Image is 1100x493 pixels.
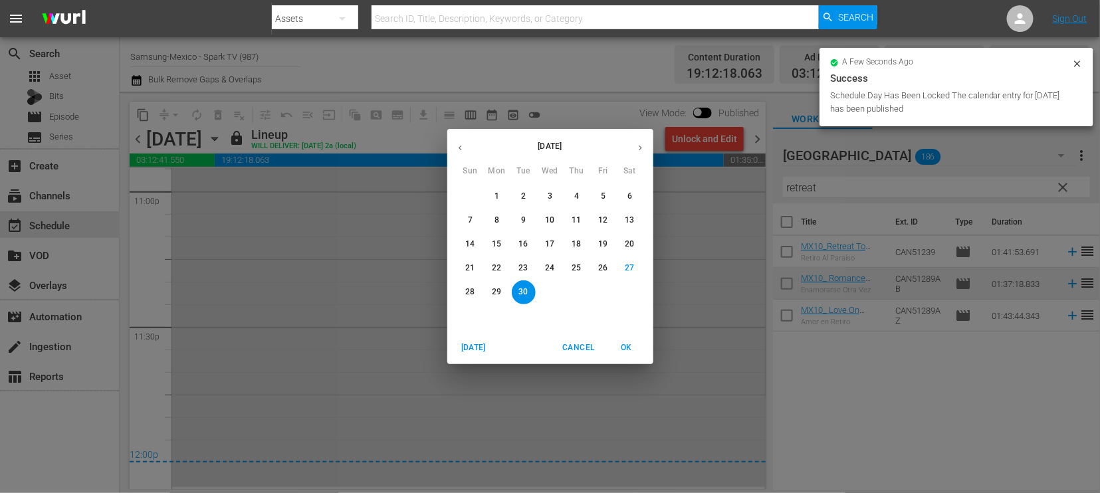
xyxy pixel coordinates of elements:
[518,239,528,250] p: 16
[572,215,581,226] p: 11
[485,165,509,178] span: Mon
[565,185,589,209] button: 4
[830,70,1083,86] div: Success
[625,262,634,274] p: 27
[565,256,589,280] button: 25
[1053,13,1087,24] a: Sign Out
[592,256,615,280] button: 26
[473,140,627,152] p: [DATE]
[518,286,528,298] p: 30
[465,239,475,250] p: 14
[459,209,483,233] button: 7
[545,262,554,274] p: 24
[838,5,873,29] span: Search
[565,233,589,256] button: 18
[572,239,581,250] p: 18
[601,191,605,202] p: 5
[459,165,483,178] span: Sun
[565,165,589,178] span: Thu
[618,165,642,178] span: Sat
[521,191,526,202] p: 2
[605,337,648,359] button: OK
[492,262,501,274] p: 22
[485,233,509,256] button: 15
[485,209,509,233] button: 8
[468,215,473,226] p: 7
[538,185,562,209] button: 3
[598,215,607,226] p: 12
[518,262,528,274] p: 23
[521,215,526,226] p: 9
[618,233,642,256] button: 20
[538,209,562,233] button: 10
[453,337,495,359] button: [DATE]
[8,11,24,27] span: menu
[512,280,536,304] button: 30
[830,89,1069,116] div: Schedule Day Has Been Locked The calendar entry for [DATE] has been published
[459,233,483,256] button: 14
[512,209,536,233] button: 9
[598,262,607,274] p: 26
[512,256,536,280] button: 23
[485,280,509,304] button: 29
[512,165,536,178] span: Tue
[32,3,96,35] img: ans4CAIJ8jUAAAAAAAAAAAAAAAAAAAAAAAAgQb4GAAAAAAAAAAAAAAAAAAAAAAAAJMjXAAAAAAAAAAAAAAAAAAAAAAAAgAT5G...
[512,185,536,209] button: 2
[562,341,594,355] span: Cancel
[611,341,643,355] span: OK
[598,239,607,250] p: 19
[625,215,634,226] p: 13
[618,256,642,280] button: 27
[548,191,552,202] p: 3
[592,209,615,233] button: 12
[465,286,475,298] p: 28
[492,286,501,298] p: 29
[538,256,562,280] button: 24
[592,233,615,256] button: 19
[465,262,475,274] p: 21
[495,215,499,226] p: 8
[485,256,509,280] button: 22
[618,209,642,233] button: 13
[627,191,632,202] p: 6
[618,185,642,209] button: 6
[592,185,615,209] button: 5
[625,239,634,250] p: 20
[574,191,579,202] p: 4
[592,165,615,178] span: Fri
[459,256,483,280] button: 21
[538,233,562,256] button: 17
[565,209,589,233] button: 11
[545,239,554,250] p: 17
[492,239,501,250] p: 15
[572,262,581,274] p: 25
[485,185,509,209] button: 1
[843,57,914,68] span: a few seconds ago
[495,191,499,202] p: 1
[557,337,600,359] button: Cancel
[545,215,554,226] p: 10
[538,165,562,178] span: Wed
[459,280,483,304] button: 28
[512,233,536,256] button: 16
[458,341,490,355] span: [DATE]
